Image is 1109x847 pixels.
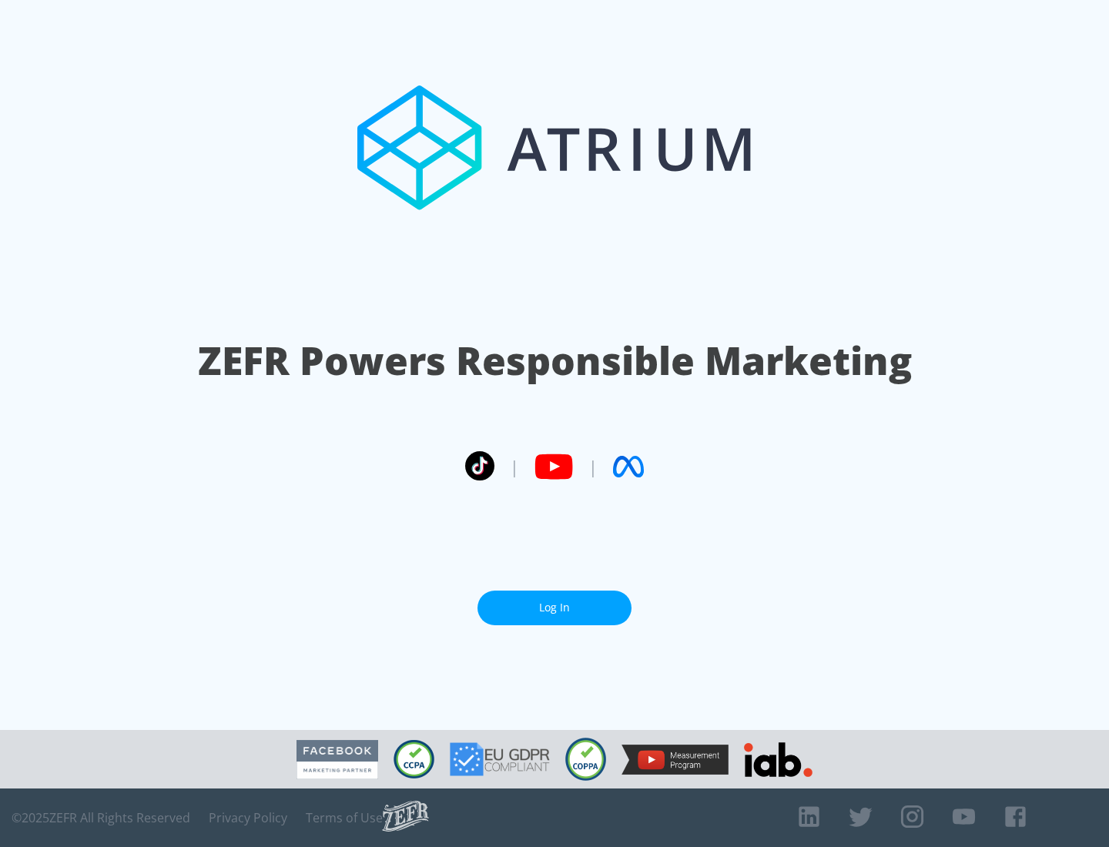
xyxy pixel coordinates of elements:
img: CCPA Compliant [394,740,434,778]
span: | [510,455,519,478]
span: | [588,455,598,478]
a: Terms of Use [306,810,383,825]
img: IAB [744,742,812,777]
img: COPPA Compliant [565,738,606,781]
img: GDPR Compliant [450,742,550,776]
span: © 2025 ZEFR All Rights Reserved [12,810,190,825]
img: Facebook Marketing Partner [297,740,378,779]
img: YouTube Measurement Program [622,745,729,775]
a: Log In [477,591,632,625]
a: Privacy Policy [209,810,287,825]
h1: ZEFR Powers Responsible Marketing [198,334,912,387]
